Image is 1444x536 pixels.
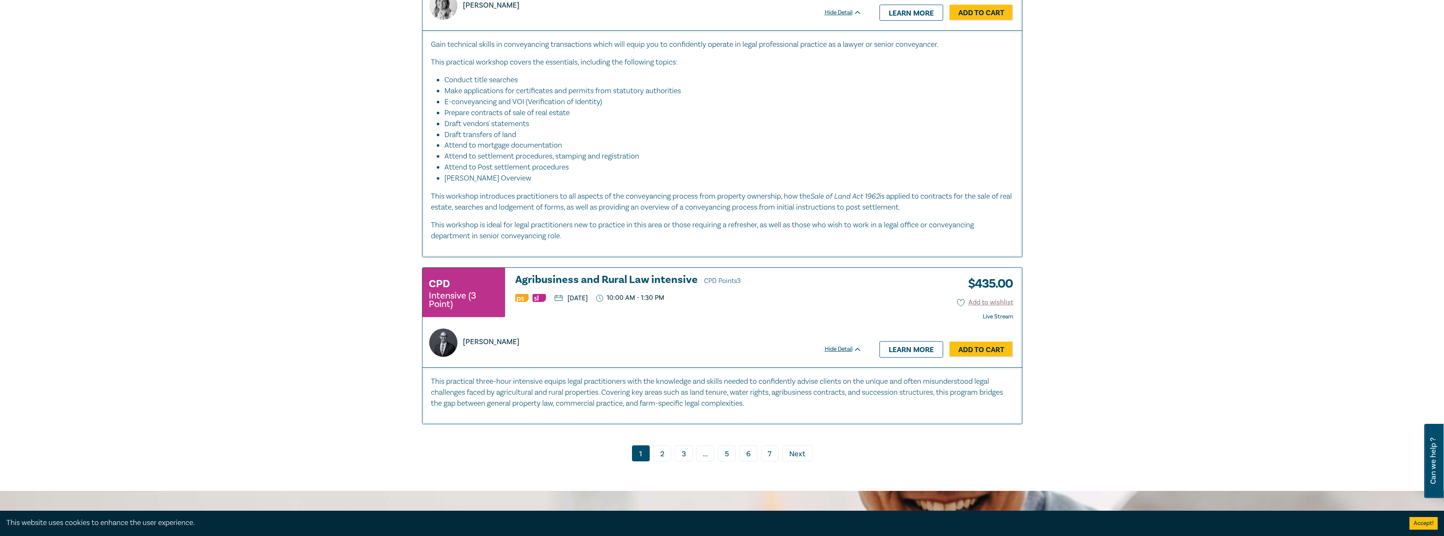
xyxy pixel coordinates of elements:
[444,75,1005,86] li: Conduct title searches
[825,345,871,353] div: Hide Detail
[962,274,1013,294] h3: $ 435.00
[429,276,450,291] h3: CPD
[783,445,812,461] a: Next
[718,445,736,461] a: 5
[444,173,1014,184] li: [PERSON_NAME] Overview
[444,108,1005,119] li: Prepare contracts of sale of real estate
[444,162,1005,173] li: Attend to Post settlement procedures
[1409,517,1438,530] button: Accept cookies
[949,342,1013,358] a: Add to Cart
[632,445,650,461] a: 1
[444,86,1005,97] li: Make applications for certificates and permits from statutory authorities
[949,5,1013,21] a: Add to Cart
[1429,429,1437,493] span: Can we help ?
[653,445,671,461] a: 2
[429,291,499,308] small: Intensive (3 Point)
[431,376,1014,409] p: This practical three-hour intensive equips legal practitioners with the knowledge and skills need...
[431,57,1014,68] p: This practical workshop covers the essentials, including the following topics:
[463,337,519,347] p: [PERSON_NAME]
[957,298,1013,307] button: Add to wishlist
[429,329,457,357] img: https://s3.ap-southeast-2.amazonaws.com/leo-cussen-store-production-content/Contacts/Stefan%20Man...
[444,97,1005,108] li: E-conveyancing and VOI (Verification of Identity)
[444,140,1005,151] li: Attend to mortgage documentation
[444,119,1005,129] li: Draft vendors' statements
[761,445,779,461] a: 7
[825,8,871,17] div: Hide Detail
[704,277,741,285] span: CPD Points 3
[515,294,529,302] img: Professional Skills
[554,295,588,302] p: [DATE]
[6,517,1397,528] div: This website uses cookies to enhance the user experience.
[789,449,805,460] span: Next
[431,191,1014,213] p: This workshop introduces practitioners to all aspects of the conveyancing process from property o...
[444,129,1005,140] li: Draft transfers of land
[739,445,757,461] a: 6
[515,274,862,287] a: Agribusiness and Rural Law intensive CPD Points3
[515,274,862,287] h3: Agribusiness and Rural Law intensive
[675,445,693,461] a: 3
[431,220,1014,242] p: This workshop is ideal for legal practitioners new to practice in this area or those requiring a ...
[879,341,943,357] a: Learn more
[596,294,664,302] p: 10:00 AM - 1:30 PM
[696,445,714,461] span: ...
[810,191,879,200] em: Sale of Land Act 1962
[879,5,943,21] a: Learn more
[431,39,1014,50] p: Gain technical skills in conveyancing transactions which will equip you to confidently operate in...
[444,151,1005,162] li: Attend to settlement procedures, stamping and registration
[983,313,1013,321] strong: Live Stream
[532,294,546,302] img: Substantive Law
